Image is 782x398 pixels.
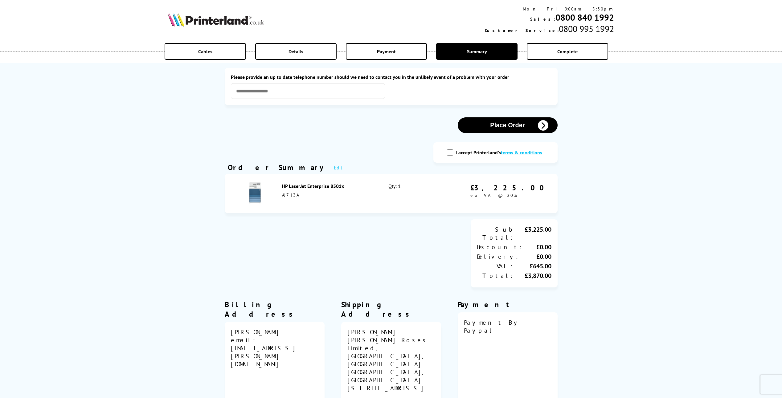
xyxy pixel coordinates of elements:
[377,48,396,55] span: Payment
[514,272,551,280] div: £3,870.00
[289,48,303,55] span: Details
[347,328,435,336] div: [PERSON_NAME]
[477,272,514,280] div: Total:
[470,193,517,198] span: ex VAT @ 20%
[555,12,614,23] a: 0800 840 1992
[244,182,266,204] img: HP LaserJet Enterprise 8501x
[477,243,523,251] div: Discount:
[231,74,551,80] label: Please provide an up to date telephone number should we need to contact you in the unlikely event...
[228,163,328,172] div: Order Summary
[559,23,614,35] span: 0800 995 1992
[347,336,435,368] div: [PERSON_NAME] Roses Limited, [GEOGRAPHIC_DATA], [GEOGRAPHIC_DATA]
[467,48,487,55] span: Summary
[477,253,519,261] div: Delivery:
[347,384,435,392] div: [STREET_ADDRESS]
[523,243,551,251] div: £0.00
[341,300,441,319] div: Shipping Address
[225,300,325,319] div: Billing Address
[485,28,559,33] span: Customer Service:
[514,262,551,270] div: £645.00
[530,16,555,22] span: Sales:
[458,117,558,133] button: Place Order
[485,6,614,12] div: Mon - Fri 9:00am - 5:30pm
[347,368,435,384] div: [GEOGRAPHIC_DATA], [GEOGRAPHIC_DATA]
[388,183,452,204] div: Qty: 1
[477,262,514,270] div: VAT:
[231,336,318,368] div: email: [EMAIL_ADDRESS][PERSON_NAME][DOMAIN_NAME]
[282,183,375,189] div: HP LaserJet Enterprise 8501x
[282,192,375,198] div: AJ7J3A
[231,328,318,336] div: [PERSON_NAME]
[514,225,551,242] div: £3,225.00
[334,164,342,171] a: Edit
[458,300,558,309] div: Payment
[456,149,545,156] label: I accept Printerland's
[501,149,542,156] a: modal_tc
[470,183,548,193] div: £3,225.00
[557,48,578,55] span: Complete
[519,253,551,261] div: £0.00
[198,48,212,55] span: Cables
[168,13,264,26] img: Printerland Logo
[477,225,514,242] div: Sub Total:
